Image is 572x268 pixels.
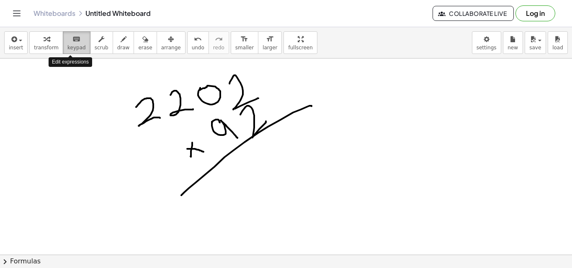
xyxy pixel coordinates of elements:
[95,45,108,51] span: scrub
[231,31,258,54] button: format_sizesmaller
[134,31,157,54] button: erase
[288,45,312,51] span: fullscreen
[433,6,514,21] button: Collaborate Live
[33,9,75,18] a: Whiteboards
[63,31,90,54] button: keyboardkeypad
[4,31,28,54] button: insert
[72,34,80,44] i: keyboard
[240,34,248,44] i: format_size
[161,45,181,51] span: arrange
[525,31,546,54] button: save
[187,31,209,54] button: undoundo
[258,31,282,54] button: format_sizelarger
[440,10,507,17] span: Collaborate Live
[192,45,204,51] span: undo
[548,31,568,54] button: load
[209,31,229,54] button: redoredo
[215,34,223,44] i: redo
[477,45,497,51] span: settings
[9,45,23,51] span: insert
[283,31,317,54] button: fullscreen
[552,45,563,51] span: load
[90,31,113,54] button: scrub
[67,45,86,51] span: keypad
[138,45,152,51] span: erase
[49,57,92,67] div: Edit expressions
[29,31,63,54] button: transform
[213,45,224,51] span: redo
[10,7,23,20] button: Toggle navigation
[503,31,523,54] button: new
[117,45,130,51] span: draw
[529,45,541,51] span: save
[113,31,134,54] button: draw
[157,31,186,54] button: arrange
[34,45,59,51] span: transform
[472,31,501,54] button: settings
[194,34,202,44] i: undo
[266,34,274,44] i: format_size
[263,45,277,51] span: larger
[235,45,254,51] span: smaller
[508,45,518,51] span: new
[515,5,555,21] button: Log in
